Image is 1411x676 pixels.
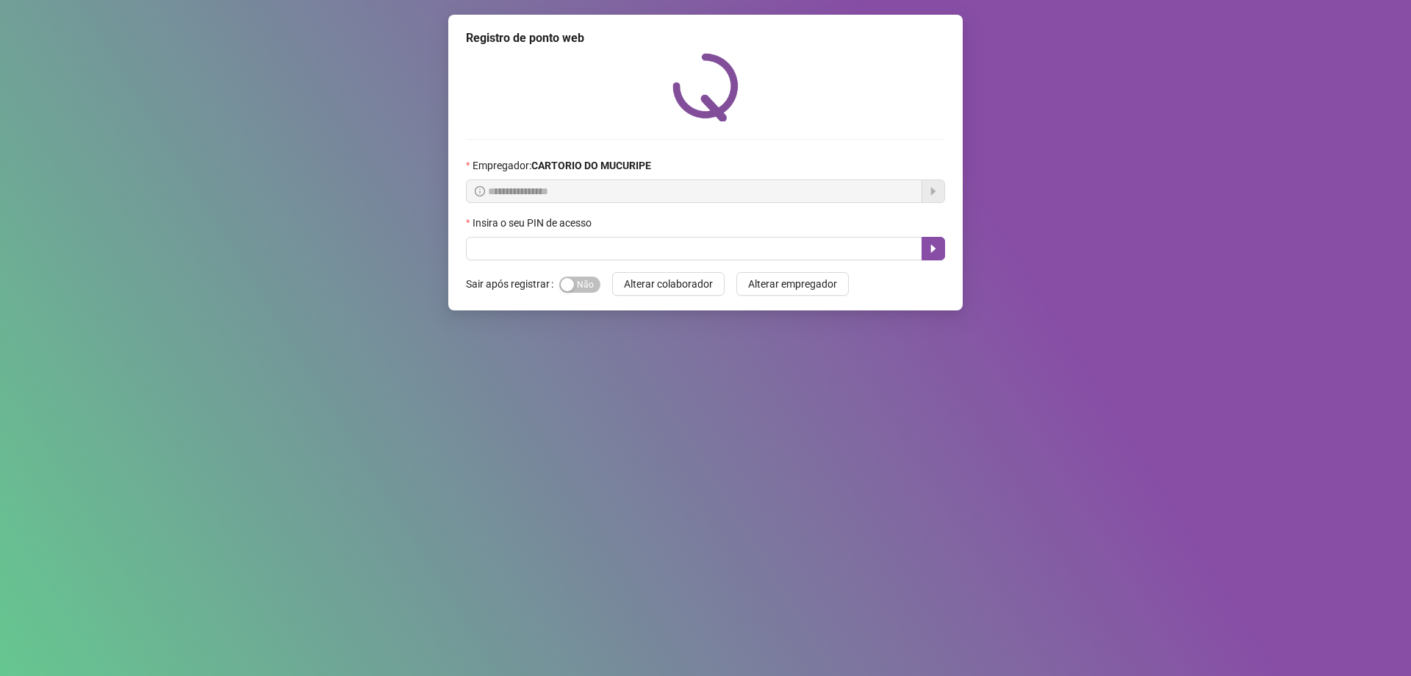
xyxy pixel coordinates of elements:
span: Alterar colaborador [624,276,713,292]
div: Registro de ponto web [466,29,945,47]
button: Alterar empregador [736,272,849,296]
span: caret-right [927,243,939,255]
span: Alterar empregador [748,276,837,292]
span: info-circle [475,186,485,196]
button: Alterar colaborador [612,272,725,296]
span: Empregador : [473,157,651,174]
label: Sair após registrar [466,272,559,296]
img: QRPoint [672,53,739,121]
strong: CARTORIO DO MUCURIPE [531,160,651,171]
label: Insira o seu PIN de acesso [466,215,601,231]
